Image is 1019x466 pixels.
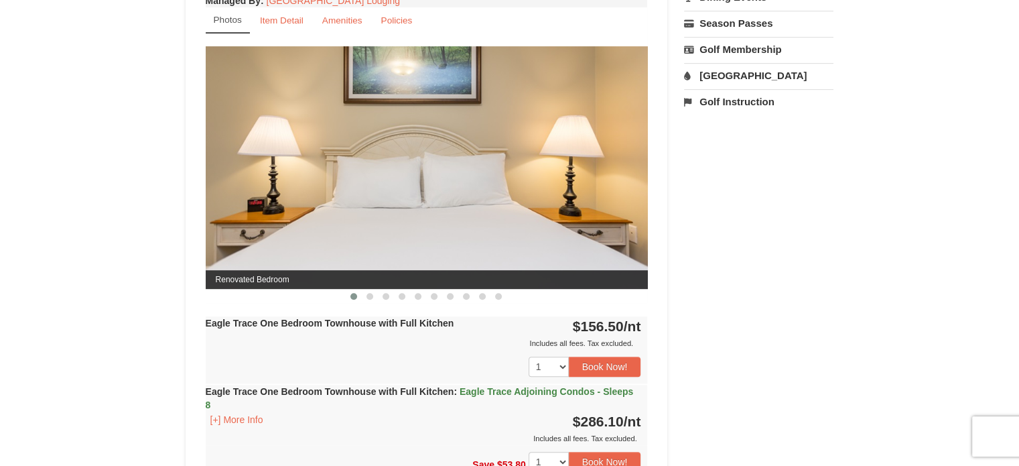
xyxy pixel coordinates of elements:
a: Season Passes [684,11,833,36]
strong: Eagle Trace One Bedroom Townhouse with Full Kitchen [206,318,454,329]
a: Photos [206,7,250,34]
span: $286.10 [573,414,624,429]
span: /nt [624,414,641,429]
small: Photos [214,15,242,25]
small: Amenities [322,15,362,25]
strong: $156.50 [573,318,641,334]
a: Amenities [314,7,371,34]
span: : [454,386,457,397]
a: Golf Membership [684,37,833,62]
small: Policies [381,15,412,25]
span: Renovated Bedroom [206,270,648,289]
small: Item Detail [260,15,303,25]
a: Item Detail [251,7,312,34]
a: Golf Instruction [684,89,833,114]
div: Includes all fees. Tax excluded. [206,432,641,445]
strong: Eagle Trace One Bedroom Townhouse with Full Kitchen [206,386,634,410]
a: [GEOGRAPHIC_DATA] [684,63,833,88]
img: Renovated Bedroom [206,46,648,288]
button: Book Now! [569,357,641,377]
button: [+] More Info [206,412,268,427]
div: Includes all fees. Tax excluded. [206,337,641,350]
span: /nt [624,318,641,334]
a: Policies [372,7,421,34]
